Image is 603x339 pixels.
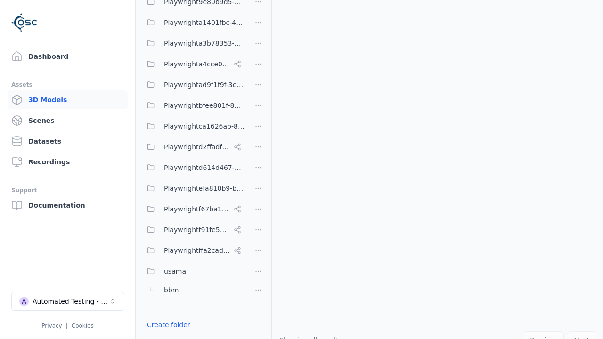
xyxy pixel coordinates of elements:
[164,79,245,90] span: Playwrightad9f1f9f-3e6a-4231-8f19-c506bf64a382
[72,323,94,329] a: Cookies
[141,75,245,94] button: Playwrightad9f1f9f-3e6a-4231-8f19-c506bf64a382
[164,17,245,28] span: Playwrighta1401fbc-43d7-48dd-a309-be935d99d708
[141,13,245,32] button: Playwrighta1401fbc-43d7-48dd-a309-be935d99d708
[141,34,245,53] button: Playwrighta3b78353-5999-46c5-9eab-70007203469a
[141,179,245,198] button: Playwrightefa810b9-b11d-47dc-a7bd-56015d7bab14
[164,162,245,173] span: Playwrightd614d467-2b1e-46a9-9e5f-745aa596b2ca
[11,79,124,90] div: Assets
[141,117,245,136] button: Playwrightca1626ab-8cec-4ddc-b85a-2f9392fe08d1
[141,137,245,156] button: Playwrightd2ffadf0-c973-454c-8fcf-dadaeffcb802
[19,297,29,306] div: A
[141,262,245,281] button: usama
[8,153,128,171] a: Recordings
[147,320,190,330] a: Create folder
[8,196,128,215] a: Documentation
[164,58,230,70] span: Playwrighta4cce06a-a8e6-4c0d-bfc1-93e8d78d750a
[11,9,38,36] img: Logo
[66,323,68,329] span: |
[8,90,128,109] a: 3D Models
[164,284,179,296] span: bbm
[141,96,245,115] button: Playwrightbfee801f-8be1-42a6-b774-94c49e43b650
[164,121,245,132] span: Playwrightca1626ab-8cec-4ddc-b85a-2f9392fe08d1
[164,266,186,277] span: usama
[141,55,245,73] button: Playwrighta4cce06a-a8e6-4c0d-bfc1-93e8d78d750a
[164,38,245,49] span: Playwrighta3b78353-5999-46c5-9eab-70007203469a
[164,203,230,215] span: Playwrightf67ba199-386a-42d1-aebc-3b37e79c7296
[141,316,196,333] button: Create folder
[141,220,245,239] button: Playwrightf91fe523-dd75-44f3-a953-451f6070cb42
[11,292,124,311] button: Select a workspace
[8,132,128,151] a: Datasets
[164,100,245,111] span: Playwrightbfee801f-8be1-42a6-b774-94c49e43b650
[11,185,124,196] div: Support
[41,323,62,329] a: Privacy
[141,158,245,177] button: Playwrightd614d467-2b1e-46a9-9e5f-745aa596b2ca
[164,224,230,235] span: Playwrightf91fe523-dd75-44f3-a953-451f6070cb42
[141,200,245,218] button: Playwrightf67ba199-386a-42d1-aebc-3b37e79c7296
[33,297,109,306] div: Automated Testing - Playwright
[164,141,230,153] span: Playwrightd2ffadf0-c973-454c-8fcf-dadaeffcb802
[141,281,245,299] button: bbm
[8,111,128,130] a: Scenes
[141,241,245,260] button: Playwrightffa2cad8-0214-4c2f-a758-8e9593c5a37e
[164,245,230,256] span: Playwrightffa2cad8-0214-4c2f-a758-8e9593c5a37e
[164,183,245,194] span: Playwrightefa810b9-b11d-47dc-a7bd-56015d7bab14
[8,47,128,66] a: Dashboard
